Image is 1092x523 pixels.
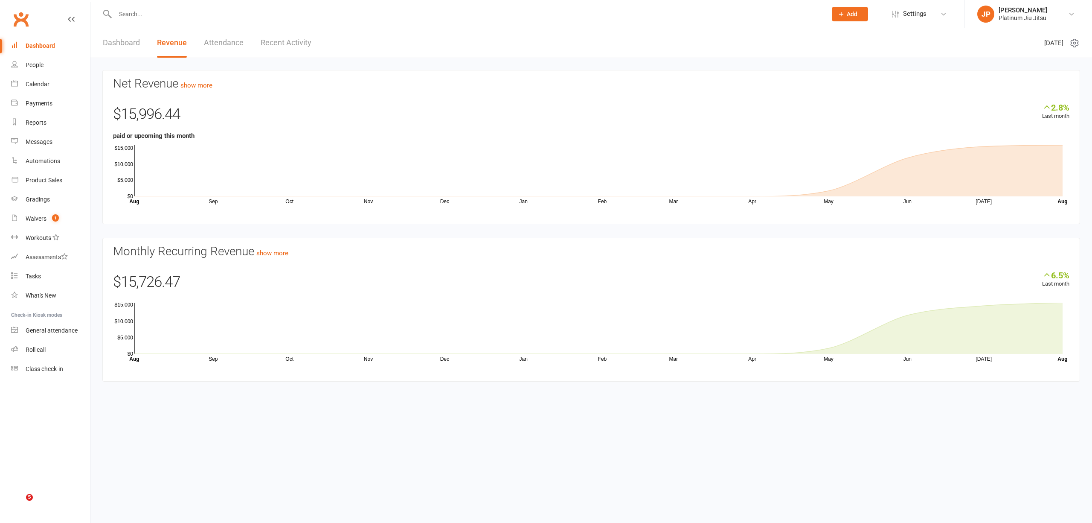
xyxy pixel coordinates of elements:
div: Last month [1042,270,1069,289]
a: Tasks [11,267,90,286]
span: Add [847,11,857,18]
div: Automations [26,158,60,164]
a: Product Sales [11,171,90,190]
div: Roll call [26,346,46,353]
div: Workouts [26,234,51,241]
a: Dashboard [103,28,140,58]
div: $15,996.44 [113,102,1069,131]
a: Recent Activity [261,28,311,58]
div: JP [977,6,994,23]
a: Workouts [11,228,90,248]
a: Calendar [11,75,90,94]
a: show more [180,82,212,89]
div: Messages [26,138,52,145]
div: $15,726.47 [113,270,1069,298]
div: Last month [1042,102,1069,121]
div: Calendar [26,81,49,88]
a: Automations [11,152,90,171]
div: Payments [26,100,52,107]
div: Assessments [26,254,68,260]
div: [PERSON_NAME] [999,6,1047,14]
div: People [26,61,44,68]
strong: paid or upcoming this month [113,132,195,140]
a: Revenue [157,28,187,58]
div: General attendance [26,327,78,334]
button: Add [832,7,868,21]
h3: Monthly Recurring Revenue [113,245,1069,258]
div: 6.5% [1042,270,1069,280]
a: Clubworx [10,9,32,30]
h3: Net Revenue [113,77,1069,91]
a: What's New [11,286,90,305]
a: Messages [11,132,90,152]
div: Dashboard [26,42,55,49]
div: Reports [26,119,46,126]
a: Dashboard [11,36,90,56]
span: 5 [26,494,33,501]
a: General attendance kiosk mode [11,321,90,340]
a: People [11,56,90,75]
span: Settings [903,4,926,23]
div: Gradings [26,196,50,203]
div: Waivers [26,215,46,222]
div: What's New [26,292,56,299]
div: Product Sales [26,177,62,184]
a: Reports [11,113,90,132]
div: Tasks [26,273,41,280]
span: 1 [52,214,59,222]
a: Payments [11,94,90,113]
span: [DATE] [1044,38,1063,48]
a: Roll call [11,340,90,359]
a: show more [256,249,288,257]
div: 2.8% [1042,102,1069,112]
a: Class kiosk mode [11,359,90,379]
a: Assessments [11,248,90,267]
a: Attendance [204,28,244,58]
div: Class check-in [26,365,63,372]
div: Platinum Jiu Jitsu [999,14,1047,22]
iframe: Intercom live chat [9,494,29,514]
a: Waivers 1 [11,209,90,228]
input: Search... [113,8,821,20]
a: Gradings [11,190,90,209]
